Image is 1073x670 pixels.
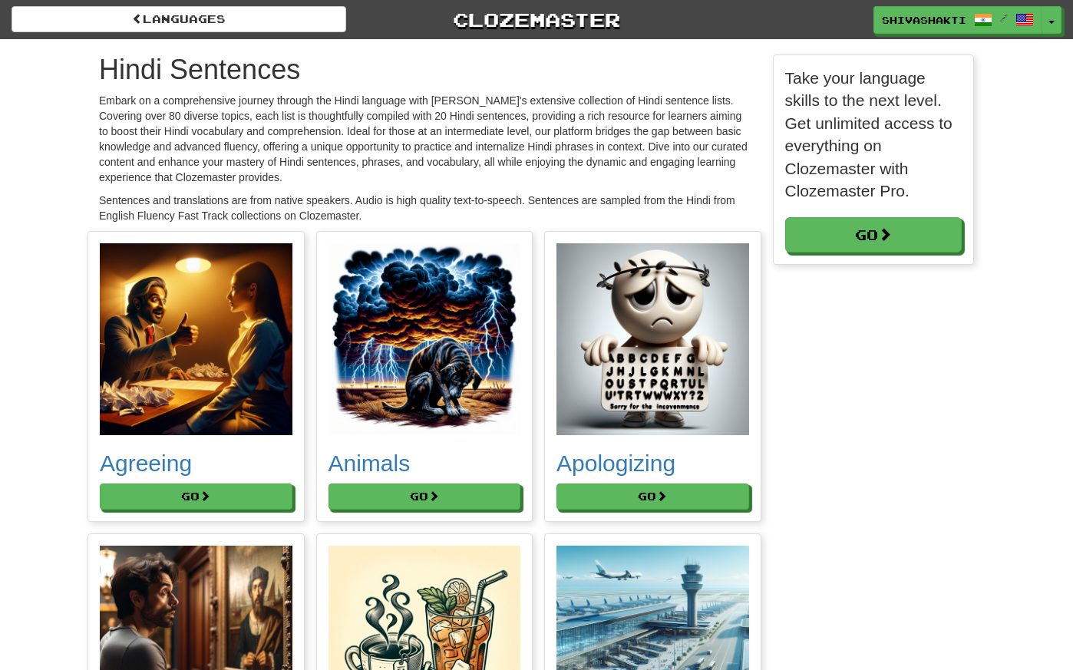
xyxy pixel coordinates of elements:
[329,484,521,510] button: Go
[100,484,292,510] button: Go
[556,484,749,510] button: Go
[329,451,521,476] h2: Animals
[329,243,521,510] a: Animals Go
[1000,12,1008,23] span: /
[556,243,749,510] a: Apologizing Go
[873,6,1042,34] a: shivashakti /
[100,451,292,476] h2: Agreeing
[369,6,704,33] a: Clozemaster
[556,451,749,476] h2: Apologizing
[99,93,750,185] p: Embark on a comprehensive journey through the Hindi language with [PERSON_NAME]'s extensive colle...
[785,217,962,252] a: Go
[100,243,292,436] img: b625094b-b261-4ff1-9f72-f8298ab57661.small.png
[882,13,966,27] span: shivashakti
[99,54,750,85] h1: Hindi Sentences
[329,243,521,436] img: 5f36e161-2cf4-4b4c-85b4-209e73d8b003.small.png
[99,193,750,223] p: Sentences and translations are from native speakers. Audio is high quality text-to-speech. Senten...
[785,67,962,202] p: Take your language skills to the next level. Get unlimited access to everything on Clozemaster wi...
[12,6,346,32] a: Languages
[100,243,292,510] a: Agreeing Go
[556,243,749,436] img: f2fdaa41-f9cc-4501-b0de-094d31eb4050.small.png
